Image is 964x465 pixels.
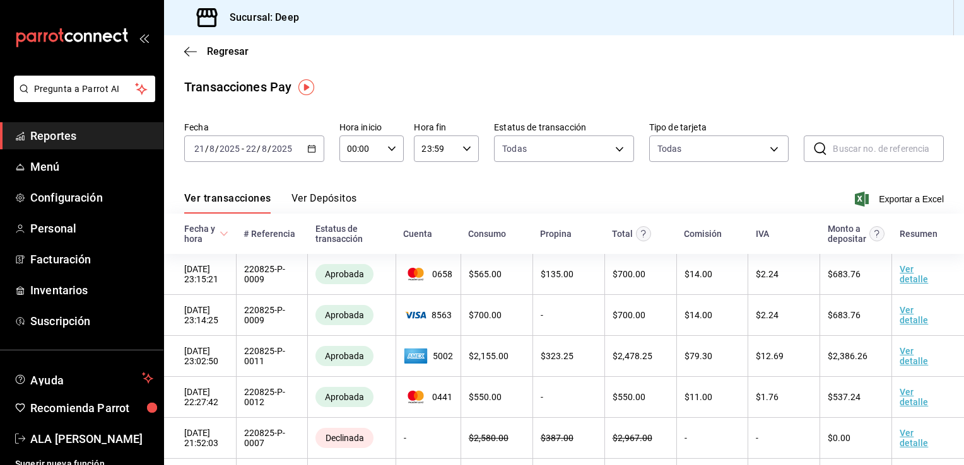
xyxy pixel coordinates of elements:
[900,387,928,407] a: Ver detalle
[828,269,861,279] span: $ 683.76
[828,224,866,244] div: Monto a depositar
[494,123,634,132] label: Estatus de transacción
[315,346,373,366] div: Transacciones cobradas de manera exitosa.
[685,269,712,279] span: $ 14.00
[613,392,645,402] span: $ 550.00
[320,310,369,320] span: Aprobada
[685,351,712,361] span: $ 79.30
[900,264,928,284] a: Ver detalle
[244,229,295,239] div: # Referencia
[540,229,572,239] div: Propina
[541,433,573,443] span: $ 387.00
[315,387,373,407] div: Transacciones cobradas de manera exitosa.
[748,418,820,459] td: -
[164,418,236,459] td: [DATE] 21:52:03
[469,392,502,402] span: $ 550.00
[315,224,388,244] div: Estatus de transacción
[469,351,508,361] span: $ 2,155.00
[194,144,205,154] input: --
[900,305,928,325] a: Ver detalle
[613,310,645,320] span: $ 700.00
[613,351,652,361] span: $ 2,478.25
[685,392,712,402] span: $ 11.00
[820,418,892,459] td: $0.00
[184,224,217,244] div: Fecha y hora
[684,229,722,239] div: Comisión
[613,433,652,443] span: $ 2,967.00
[139,33,149,43] button: open_drawer_menu
[315,264,373,284] div: Transacciones cobradas de manera exitosa.
[414,123,479,132] label: Hora fin
[900,428,928,448] a: Ver detalle
[184,123,324,132] label: Fecha
[30,430,153,447] span: ALA [PERSON_NAME]
[320,433,369,443] span: Declinada
[30,313,153,330] span: Suscripción
[469,269,502,279] span: $ 565.00
[184,45,249,57] button: Regresar
[164,336,236,377] td: [DATE] 23:02:50
[676,418,748,459] td: -
[30,251,153,268] span: Facturación
[271,144,293,154] input: ----
[468,229,506,239] div: Consumo
[207,45,249,57] span: Regresar
[541,269,573,279] span: $ 135.00
[34,83,136,96] span: Pregunta a Parrot AI
[857,192,944,207] button: Exportar a Excel
[403,229,432,239] div: Cuenta
[396,418,461,459] td: -
[685,310,712,320] span: $ 14.00
[30,189,153,206] span: Configuración
[833,136,944,161] input: Buscar no. de referencia
[184,192,357,214] div: navigation tabs
[320,269,369,279] span: Aprobada
[9,91,155,105] a: Pregunta a Parrot AI
[404,268,453,280] span: 0658
[756,310,779,320] span: $ 2.24
[257,144,261,154] span: /
[242,144,244,154] span: -
[636,226,651,241] svg: Este monto equivale al total pagado por el comensal antes de aplicar Comisión e IVA.
[164,254,236,295] td: [DATE] 23:15:21
[30,399,153,416] span: Recomienda Parrot
[298,79,314,95] img: Tooltip marker
[756,392,779,402] span: $ 1.76
[215,144,219,154] span: /
[236,377,308,418] td: 220825-P-0012
[267,144,271,154] span: /
[184,224,228,244] span: Fecha y hora
[649,123,789,132] label: Tipo de tarjeta
[209,144,215,154] input: --
[220,10,299,25] h3: Sucursal: Deep
[164,295,236,336] td: [DATE] 23:14:25
[532,295,604,336] td: -
[30,282,153,299] span: Inventarios
[339,123,404,132] label: Hora inicio
[164,377,236,418] td: [DATE] 22:27:42
[184,77,291,96] div: Transacciones Pay
[236,295,308,336] td: 220825-P-0009
[900,229,938,239] div: Resumen
[205,144,209,154] span: /
[541,351,573,361] span: $ 323.25
[756,351,784,361] span: $ 12.69
[236,418,308,459] td: 220825-P-0007
[315,428,373,448] div: Transacciones declinadas por el banco emisor. No se hace ningún cargo al tarjetahabiente ni al co...
[828,392,861,402] span: $ 537.24
[404,346,453,366] span: 5002
[261,144,267,154] input: --
[14,76,155,102] button: Pregunta a Parrot AI
[30,158,153,175] span: Menú
[828,310,861,320] span: $ 683.76
[404,310,453,320] span: 8563
[469,310,502,320] span: $ 700.00
[245,144,257,154] input: --
[30,127,153,144] span: Reportes
[532,377,604,418] td: -
[291,192,357,214] button: Ver Depósitos
[612,229,633,239] div: Total
[315,305,373,325] div: Transacciones cobradas de manera exitosa.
